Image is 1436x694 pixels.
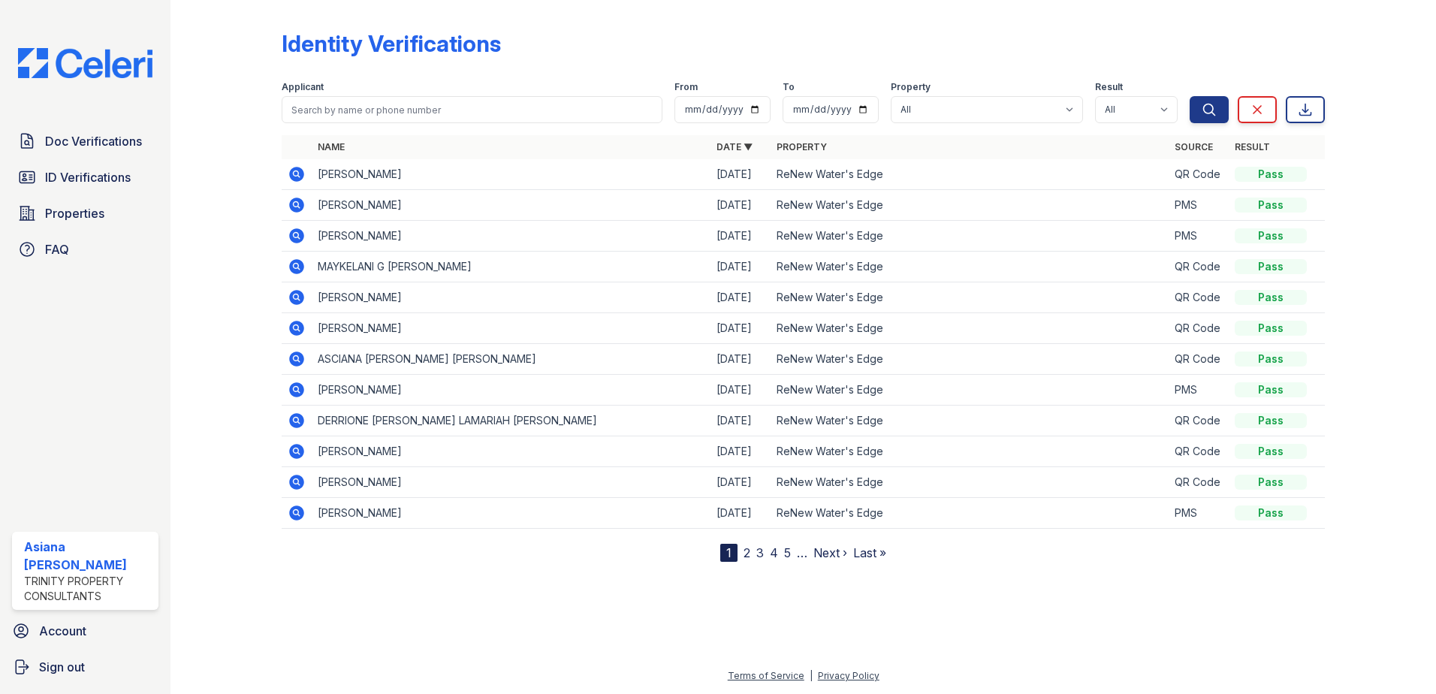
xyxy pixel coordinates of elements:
[818,670,879,681] a: Privacy Policy
[39,622,86,640] span: Account
[1169,252,1229,282] td: QR Code
[744,545,750,560] a: 2
[312,406,710,436] td: DERRIONE [PERSON_NAME] LAMARIAH [PERSON_NAME]
[12,126,158,156] a: Doc Verifications
[720,544,738,562] div: 1
[710,344,771,375] td: [DATE]
[756,545,764,560] a: 3
[1235,505,1307,520] div: Pass
[674,81,698,93] label: From
[45,240,69,258] span: FAQ
[1169,221,1229,252] td: PMS
[12,198,158,228] a: Properties
[312,159,710,190] td: [PERSON_NAME]
[312,313,710,344] td: [PERSON_NAME]
[1175,141,1213,152] a: Source
[312,252,710,282] td: MAYKELANI G [PERSON_NAME]
[24,538,152,574] div: Asiana [PERSON_NAME]
[312,375,710,406] td: [PERSON_NAME]
[1235,444,1307,459] div: Pass
[312,467,710,498] td: [PERSON_NAME]
[312,344,710,375] td: ASCIANA [PERSON_NAME] [PERSON_NAME]
[1169,190,1229,221] td: PMS
[728,670,804,681] a: Terms of Service
[6,616,164,646] a: Account
[710,159,771,190] td: [DATE]
[282,81,324,93] label: Applicant
[45,168,131,186] span: ID Verifications
[710,252,771,282] td: [DATE]
[1235,382,1307,397] div: Pass
[1235,290,1307,305] div: Pass
[1169,467,1229,498] td: QR Code
[45,132,142,150] span: Doc Verifications
[1169,498,1229,529] td: PMS
[810,670,813,681] div: |
[771,406,1169,436] td: ReNew Water's Edge
[771,221,1169,252] td: ReNew Water's Edge
[12,162,158,192] a: ID Verifications
[771,282,1169,313] td: ReNew Water's Edge
[770,545,778,560] a: 4
[1235,259,1307,274] div: Pass
[1235,475,1307,490] div: Pass
[45,204,104,222] span: Properties
[1169,282,1229,313] td: QR Code
[710,313,771,344] td: [DATE]
[6,652,164,682] a: Sign out
[1235,167,1307,182] div: Pass
[777,141,827,152] a: Property
[813,545,847,560] a: Next ›
[282,96,662,123] input: Search by name or phone number
[771,436,1169,467] td: ReNew Water's Edge
[771,375,1169,406] td: ReNew Water's Edge
[1169,159,1229,190] td: QR Code
[853,545,886,560] a: Last »
[1235,321,1307,336] div: Pass
[771,252,1169,282] td: ReNew Water's Edge
[710,467,771,498] td: [DATE]
[1235,198,1307,213] div: Pass
[1169,344,1229,375] td: QR Code
[312,436,710,467] td: [PERSON_NAME]
[12,234,158,264] a: FAQ
[1235,413,1307,428] div: Pass
[797,544,807,562] span: …
[771,344,1169,375] td: ReNew Water's Edge
[1169,375,1229,406] td: PMS
[1095,81,1123,93] label: Result
[771,498,1169,529] td: ReNew Water's Edge
[6,48,164,78] img: CE_Logo_Blue-a8612792a0a2168367f1c8372b55b34899dd931a85d93a1a3d3e32e68fde9ad4.png
[771,467,1169,498] td: ReNew Water's Edge
[710,282,771,313] td: [DATE]
[710,498,771,529] td: [DATE]
[282,30,501,57] div: Identity Verifications
[1235,141,1270,152] a: Result
[1235,228,1307,243] div: Pass
[784,545,791,560] a: 5
[783,81,795,93] label: To
[312,190,710,221] td: [PERSON_NAME]
[1169,313,1229,344] td: QR Code
[710,406,771,436] td: [DATE]
[771,159,1169,190] td: ReNew Water's Edge
[1235,352,1307,367] div: Pass
[312,221,710,252] td: [PERSON_NAME]
[710,221,771,252] td: [DATE]
[710,436,771,467] td: [DATE]
[771,313,1169,344] td: ReNew Water's Edge
[312,498,710,529] td: [PERSON_NAME]
[318,141,345,152] a: Name
[891,81,931,93] label: Property
[312,282,710,313] td: [PERSON_NAME]
[716,141,753,152] a: Date ▼
[1169,436,1229,467] td: QR Code
[1169,406,1229,436] td: QR Code
[710,190,771,221] td: [DATE]
[771,190,1169,221] td: ReNew Water's Edge
[24,574,152,604] div: Trinity Property Consultants
[710,375,771,406] td: [DATE]
[39,658,85,676] span: Sign out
